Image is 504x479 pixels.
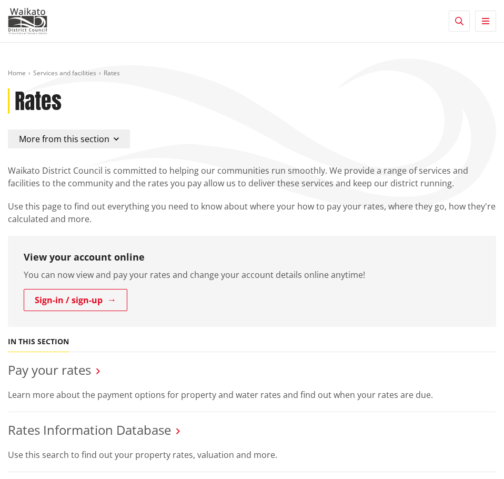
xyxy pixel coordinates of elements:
p: Learn more about the payment options for property and water rates and find out when your rates ar... [8,388,496,401]
a: Services and facilities [33,68,96,77]
p: Waikato District Council is committed to helping our communities run smoothly. We provide a range... [8,164,496,189]
img: Waikato District Council - Te Kaunihera aa Takiwaa o Waikato [8,8,47,34]
a: Pay your rates [8,361,91,378]
h1: Rates [15,88,62,114]
span: Rates [104,68,120,77]
h5: In this section [8,337,69,346]
a: Rates Information Database [8,421,171,438]
a: Sign-in / sign-up [24,289,127,311]
p: You can now view and pay your rates and change your account details online anytime! [24,268,480,281]
button: More from this section [8,129,130,148]
p: Use this page to find out everything you need to know about where your how to pay your rates, whe... [8,200,496,225]
span: More from this section [19,133,109,145]
nav: breadcrumb [8,69,496,78]
a: Home [8,68,26,77]
h3: View your account online [24,252,480,263]
p: Use this search to find out your property rates, valuation and more. [8,448,496,461]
